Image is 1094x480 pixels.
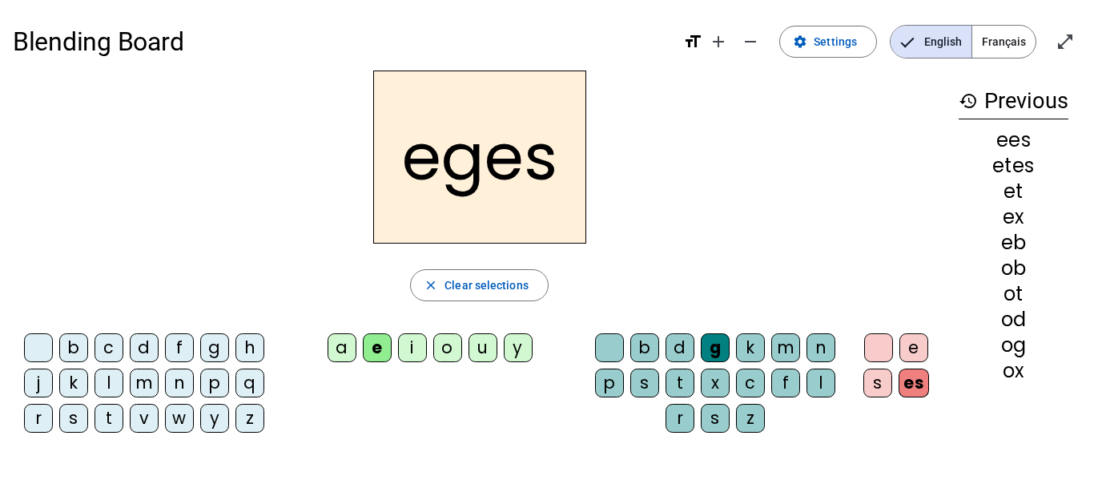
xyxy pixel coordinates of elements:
div: t [95,404,123,433]
div: ox [959,361,1068,381]
span: Français [972,26,1036,58]
span: Settings [814,32,857,51]
div: k [59,369,88,397]
div: s [863,369,892,397]
div: l [95,369,123,397]
mat-icon: open_in_full [1056,32,1075,51]
div: x [701,369,730,397]
div: z [235,404,264,433]
button: Enter full screen [1049,26,1081,58]
div: etes [959,156,1068,175]
div: y [200,404,229,433]
div: g [701,333,730,362]
div: m [771,333,800,362]
h2: eges [373,71,586,244]
div: j [24,369,53,397]
div: od [959,310,1068,329]
div: g [200,333,229,362]
div: e [899,333,928,362]
div: ob [959,259,1068,278]
span: Clear selections [444,276,529,295]
div: ex [959,208,1068,227]
div: y [504,333,533,362]
mat-icon: add [709,32,728,51]
div: q [235,369,264,397]
div: m [130,369,159,397]
div: r [666,404,694,433]
mat-icon: format_size [683,32,702,51]
button: Decrease font size [734,26,766,58]
div: c [736,369,765,397]
div: d [130,333,159,362]
mat-icon: settings [793,34,807,49]
div: l [806,369,835,397]
div: c [95,333,123,362]
div: a [328,333,356,362]
div: ot [959,284,1068,304]
div: b [59,333,88,362]
div: p [200,369,229,397]
h3: Previous [959,83,1068,119]
div: i [398,333,427,362]
div: eb [959,233,1068,252]
div: ees [959,131,1068,150]
div: n [165,369,194,397]
div: s [701,404,730,433]
div: z [736,404,765,433]
h1: Blending Board [13,16,670,67]
div: et [959,182,1068,201]
span: English [891,26,971,58]
div: s [630,369,659,397]
div: f [771,369,800,397]
div: b [630,333,659,362]
div: p [595,369,624,397]
div: r [24,404,53,433]
div: s [59,404,88,433]
button: Settings [779,26,877,58]
div: n [806,333,835,362]
div: es [899,369,929,397]
mat-icon: history [959,91,978,111]
div: t [666,369,694,397]
div: v [130,404,159,433]
div: o [433,333,462,362]
div: d [666,333,694,362]
mat-button-toggle-group: Language selection [890,25,1036,58]
div: u [469,333,497,362]
div: e [363,333,392,362]
button: Increase font size [702,26,734,58]
div: og [959,336,1068,355]
div: w [165,404,194,433]
div: h [235,333,264,362]
div: f [165,333,194,362]
mat-icon: close [424,278,438,292]
mat-icon: remove [741,32,760,51]
button: Clear selections [410,269,549,301]
div: k [736,333,765,362]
